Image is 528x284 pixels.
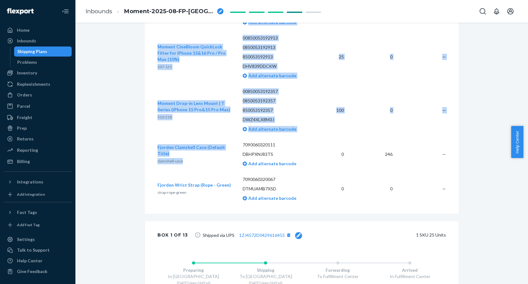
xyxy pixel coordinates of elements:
div: Freight [17,114,32,121]
span: Fjorden Wrist Strap (Rope - Green) [157,182,231,188]
p: DBHPXNJ83TS [243,151,313,157]
a: Add alternate barcode [243,195,296,201]
p: 0850053192913 [243,44,313,51]
button: Open notifications [490,5,503,18]
div: Inventory [17,70,37,76]
a: Inventory [4,68,72,78]
a: Problems [14,57,72,67]
a: Orders [4,90,72,100]
a: Add alternate barcode [243,161,296,166]
td: 0 [317,172,349,206]
div: Add Integration [17,192,45,197]
button: Fjorden Wrist Strap (Rope - Green) [157,182,231,188]
span: Shipped via UPS [203,231,302,239]
p: DTMUAMB7XSD [243,186,313,192]
td: 25 [317,30,349,84]
button: Close Navigation [59,5,72,18]
a: Shipping Plans [14,46,72,57]
a: Prep [4,123,72,133]
td: 100 [317,84,349,137]
a: Inbounds [85,8,112,15]
button: Open Search Box [476,5,489,18]
button: Moment Drop-in Lens Mount | T Series (iPhone 15 Pro&15 Pro Max) [157,100,233,113]
span: 107-131 [157,64,172,69]
button: Fast Tags [4,207,72,217]
div: Box 1 of 13 [157,229,188,241]
p: 7090060320111 [243,142,313,148]
div: Shipping Plans [17,48,47,55]
div: Billing [17,158,30,165]
button: Integrations [4,177,72,187]
div: Help Center [17,258,42,264]
td: 0 [317,137,349,172]
img: Flexport logo [7,8,34,14]
span: Moment-2025-08-FP-CHINA-02 [124,8,215,16]
a: Reporting [4,145,72,155]
span: Add alternate barcode [247,126,296,132]
td: 246 [349,137,397,172]
a: Freight [4,112,72,123]
td: 0 [349,172,397,206]
a: Inbounds [4,36,72,46]
div: To Fulfillment Center [302,273,374,280]
button: Open account menu [504,5,517,18]
div: Returns [17,136,34,142]
button: Fjorden Clamshell Case (Default Title) [157,144,233,157]
div: Parcel [17,103,30,109]
a: Add alternate barcode [243,73,296,78]
p: 850053192913 [243,54,313,60]
a: 1ZJ4572D0429616455 [239,232,285,238]
div: Home [17,27,30,33]
span: Add alternate barcode [247,195,296,201]
a: Billing [4,156,72,167]
td: 0 [349,84,397,137]
span: — [442,54,446,59]
a: Home [4,25,72,35]
a: Add Integration [4,189,72,199]
div: Add Fast Tag [17,222,40,227]
p: 850053192357 [243,107,313,113]
div: Integrations [17,179,43,185]
div: Arrived [374,267,446,273]
p: 7090060320067 [243,176,313,183]
div: Give Feedback [17,268,47,275]
div: Settings [17,236,35,243]
span: — [442,186,446,191]
div: Inbounds [17,38,36,44]
a: Add Fast Tag [4,220,72,230]
div: Forwarding [302,267,374,273]
span: Moment Drop-in Lens Mount | T Series (iPhone 15 Pro&15 Pro Max) [157,101,230,112]
a: Returns [4,134,72,144]
div: In Fulfillment Center [374,273,446,280]
td: 0 [349,30,397,84]
div: Orders [17,92,32,98]
div: Talk to Support [17,247,50,253]
span: — [442,151,446,157]
a: Talk to Support [4,245,72,255]
a: Parcel [4,101,72,111]
div: Fast Tags [17,209,37,216]
a: Replenishments [4,79,72,89]
ol: breadcrumbs [80,2,228,21]
a: Help Center [4,256,72,266]
span: strap-rope-green [157,190,186,195]
p: DWZ4XLX8M3J [243,117,313,123]
span: clamshell-case [157,159,183,163]
a: Settings [4,234,72,244]
div: To [GEOGRAPHIC_DATA] [230,273,302,280]
p: DHV839DDCKW [243,63,313,69]
div: Preparing [157,267,230,273]
p: 00850053192357 [243,88,313,95]
p: 0850053192357 [243,98,313,104]
button: Moment CineBloom QuickLock Filter for iPhone 15&16 Pro / Pro Max (10%) [157,44,233,63]
div: In [GEOGRAPHIC_DATA] [157,273,230,280]
span: 310-218 [157,115,172,119]
span: Fjorden Clamshell Case (Default Title) [157,145,225,156]
div: Replenishments [17,81,50,87]
button: Help Center [511,126,523,158]
div: Reporting [17,147,38,153]
span: Moment CineBloom QuickLock Filter for iPhone 15&16 Pro / Pro Max (10%) [157,44,226,62]
span: Add alternate barcode [247,73,296,78]
button: [object Object] [285,231,293,239]
div: 1 SKU 25 Units [311,229,446,241]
